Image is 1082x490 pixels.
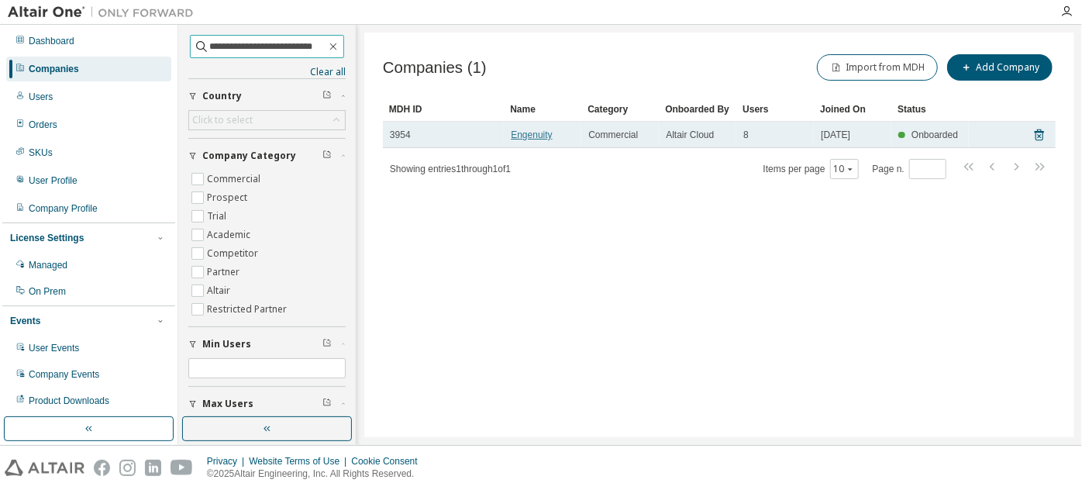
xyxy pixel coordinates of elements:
span: Companies (1) [383,59,487,77]
div: MDH ID [389,97,498,122]
div: Company Events [29,368,99,381]
div: Events [10,315,40,327]
div: Cookie Consent [351,455,426,468]
label: Academic [207,226,253,244]
div: Company Profile [29,202,98,215]
div: Joined On [820,97,885,122]
span: Items per page [763,159,859,179]
span: Page n. [873,159,946,179]
span: [DATE] [821,129,850,141]
a: Clear all [188,66,346,78]
span: 8 [743,129,749,141]
span: Onboarded [911,129,958,140]
div: Managed [29,259,67,271]
div: SKUs [29,147,53,159]
img: Altair One [8,5,202,20]
span: Showing entries 1 through 1 of 1 [390,164,511,174]
button: Max Users [188,387,346,421]
div: User Events [29,342,79,354]
span: Max Users [202,398,253,410]
img: facebook.svg [94,460,110,476]
label: Competitor [207,244,261,263]
div: Website Terms of Use [249,455,351,468]
div: Onboarded By [665,97,730,122]
span: Clear filter [322,150,332,162]
button: Min Users [188,327,346,361]
img: linkedin.svg [145,460,161,476]
div: User Profile [29,174,78,187]
span: Altair Cloud [666,129,714,141]
label: Prospect [207,188,250,207]
div: License Settings [10,232,84,244]
span: Clear filter [322,338,332,350]
img: altair_logo.svg [5,460,84,476]
span: Commercial [588,129,638,141]
button: 10 [834,163,855,175]
a: Engenuity [511,129,552,140]
span: Country [202,90,242,102]
button: Country [188,79,346,113]
div: Orders [29,119,57,131]
span: Company Category [202,150,296,162]
label: Partner [207,263,243,281]
span: Clear filter [322,398,332,410]
label: Restricted Partner [207,300,290,319]
p: © 2025 Altair Engineering, Inc. All Rights Reserved. [207,468,427,481]
div: Name [510,97,575,122]
div: Click to select [192,114,253,126]
div: Users [743,97,808,122]
button: Company Category [188,139,346,173]
div: Status [898,97,963,122]
div: Users [29,91,53,103]
div: Privacy [207,455,249,468]
div: On Prem [29,285,66,298]
div: Dashboard [29,35,74,47]
label: Altair [207,281,233,300]
label: Commercial [207,170,264,188]
img: instagram.svg [119,460,136,476]
span: 3954 [390,129,411,141]
span: Min Users [202,338,251,350]
div: Product Downloads [29,395,109,407]
span: Clear filter [322,90,332,102]
div: Category [588,97,653,122]
img: youtube.svg [171,460,193,476]
div: Companies [29,63,79,75]
button: Add Company [947,54,1053,81]
div: Click to select [189,111,345,129]
button: Import from MDH [817,54,938,81]
label: Trial [207,207,229,226]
